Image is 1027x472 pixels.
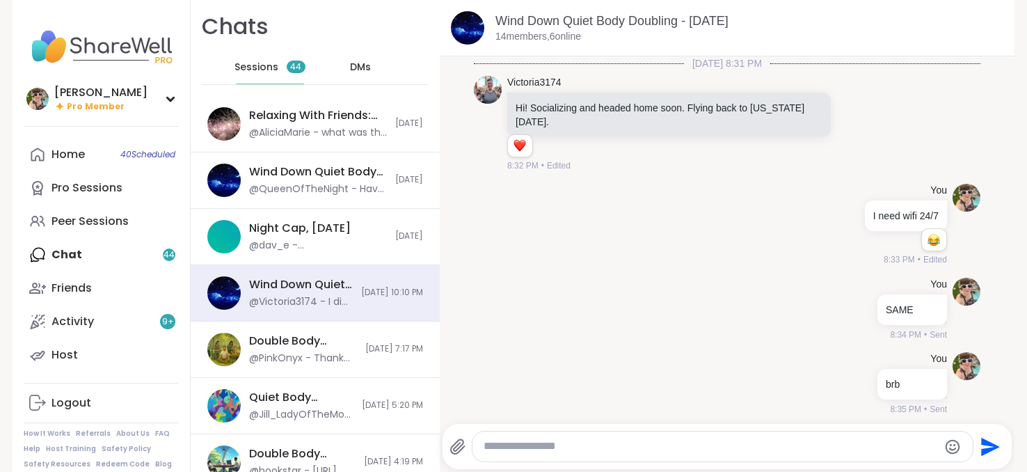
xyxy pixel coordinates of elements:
[67,101,125,113] span: Pro Member
[24,305,179,338] a: Activity9+
[973,431,1005,462] button: Send
[24,429,70,439] a: How It Works
[24,205,179,238] a: Peer Sessions
[96,459,150,469] a: Redeem Code
[51,214,129,229] div: Peer Sessions
[512,141,527,152] button: Reactions: love
[474,76,502,104] img: https://sharewell-space-live.sfo3.digitaloceanspaces.com/user-generated/cca46633-8413-4581-a5b3-c...
[249,126,387,140] div: @AliciaMarie - what was the [MEDICAL_DATA] animals card you had or one with big girl pants i need...
[207,107,241,141] img: Relaxing With Friends: Game Night!, Sep 05
[873,209,939,223] p: I need wifi 24/7
[884,253,915,266] span: 8:33 PM
[24,272,179,305] a: Friends
[930,329,947,341] span: Sent
[922,229,946,251] div: Reaction list
[365,343,423,355] span: [DATE] 7:17 PM
[886,303,939,317] p: SAME
[541,159,544,172] span: •
[395,174,423,186] span: [DATE]
[207,333,241,366] img: Double Body Double (Part 2), Sep 05
[930,184,947,198] h4: You
[364,456,423,468] span: [DATE] 4:19 PM
[930,352,947,366] h4: You
[930,403,947,416] span: Sent
[249,390,353,405] div: Quiet Body Doubling for Creativity or Productivity, [DATE]
[495,14,729,28] a: Wind Down Quiet Body Doubling - [DATE]
[249,333,357,349] div: Double Body Double (Part 2), [DATE]
[953,184,980,212] img: https://sharewell-space-live.sfo3.digitaloceanspaces.com/user-generated/3bf5b473-6236-4210-9da2-3...
[249,182,387,196] div: @QueenOfTheNight - Have a good night!
[24,386,179,420] a: Logout
[918,253,921,266] span: •
[207,389,241,423] img: Quiet Body Doubling for Creativity or Productivity, Sep 05
[249,446,356,462] div: Double Body Double (Part 2), [DATE]
[51,395,91,411] div: Logout
[51,347,78,363] div: Host
[46,444,96,454] a: Host Training
[207,164,241,197] img: Wind Down Quiet Body Doubling - Friday, Sep 05
[508,135,532,157] div: Reaction list
[155,459,172,469] a: Blog
[26,88,49,110] img: Adrienne_QueenOfTheDawn
[507,76,562,90] a: Victoria3174
[944,439,961,455] button: Emoji picker
[249,239,387,253] div: @dav_e - @QueenOfTheNight You okay [PERSON_NAME]?
[155,429,170,439] a: FAQ
[24,22,179,71] img: ShareWell Nav Logo
[24,459,90,469] a: Safety Resources
[886,377,939,391] p: brb
[102,444,151,454] a: Safety Policy
[51,147,85,162] div: Home
[890,403,921,416] span: 8:35 PM
[953,352,980,380] img: https://sharewell-space-live.sfo3.digitaloceanspaces.com/user-generated/3bf5b473-6236-4210-9da2-3...
[51,281,92,296] div: Friends
[547,159,571,172] span: Edited
[24,171,179,205] a: Pro Sessions
[249,352,357,365] div: @PinkOnyx - Thank you! He is a love bug lol
[684,56,770,70] span: [DATE] 8:31 PM
[54,85,148,100] div: [PERSON_NAME]
[51,314,94,329] div: Activity
[924,329,927,341] span: •
[24,444,40,454] a: Help
[24,138,179,171] a: Home40Scheduled
[249,108,387,123] div: Relaxing With Friends: Game Night!, [DATE]
[120,149,175,160] span: 40 Scheduled
[51,180,122,196] div: Pro Sessions
[249,295,353,309] div: @Victoria3174 - I did it! I cleaned the filter in the bottom of my boat and replaced the cap (the...
[350,61,371,74] span: DMs
[953,278,980,306] img: https://sharewell-space-live.sfo3.digitaloceanspaces.com/user-generated/3bf5b473-6236-4210-9da2-3...
[923,253,947,266] span: Edited
[249,277,353,292] div: Wind Down Quiet Body Doubling - [DATE]
[249,408,353,422] div: @Jill_LadyOfTheMountain - making some broccoli
[249,221,351,236] div: Night Cap, [DATE]
[76,429,111,439] a: Referrals
[369,61,381,72] iframe: Spotlight
[234,61,278,74] span: Sessions
[451,11,484,45] img: Wind Down Quiet Body Doubling - Friday, Sep 05
[24,338,179,372] a: Host
[162,316,174,328] span: 9 +
[207,276,241,310] img: Wind Down Quiet Body Doubling - Friday, Sep 05
[516,101,822,129] p: Hi! Socializing and headed home soon. Flying back to [US_STATE] [DATE].
[395,230,423,242] span: [DATE]
[395,118,423,129] span: [DATE]
[924,403,927,416] span: •
[930,278,947,292] h4: You
[484,439,938,454] textarea: Type your message
[207,220,241,253] img: Night Cap, Sep 05
[290,61,301,73] span: 44
[362,400,423,411] span: [DATE] 5:20 PM
[495,30,581,44] p: 14 members, 6 online
[116,429,150,439] a: About Us
[926,235,941,246] button: Reactions: haha
[249,164,387,180] div: Wind Down Quiet Body Doubling - [DATE]
[507,159,539,172] span: 8:32 PM
[890,329,921,341] span: 8:34 PM
[361,287,423,299] span: [DATE] 10:10 PM
[202,11,269,42] h1: Chats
